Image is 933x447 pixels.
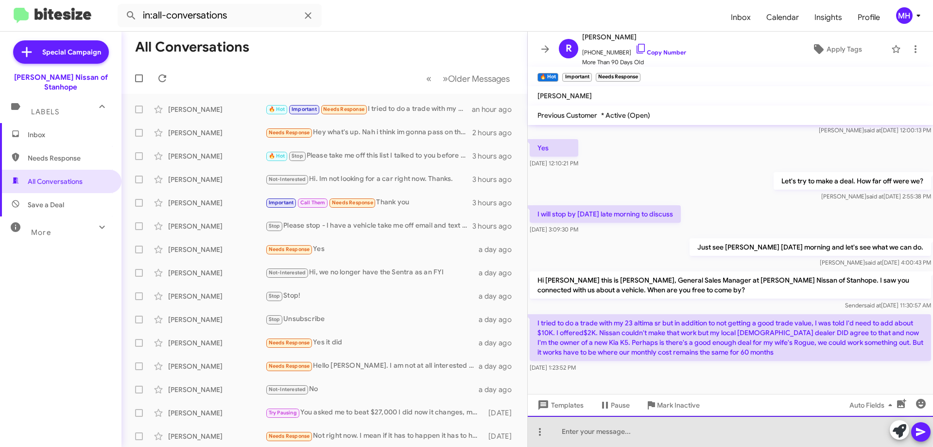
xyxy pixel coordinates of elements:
span: [PERSON_NAME] [DATE] 12:00:13 PM [819,126,931,134]
small: Needs Response [596,73,640,82]
p: Let's try to make a deal. How far off were we? [774,172,931,190]
div: a day ago [479,291,519,301]
div: Thank you [265,197,472,208]
button: Next [437,69,516,89]
div: [PERSON_NAME] [168,105,265,114]
div: [PERSON_NAME] [168,268,265,278]
p: Hi [PERSON_NAME] this is [PERSON_NAME], General Sales Manager at [PERSON_NAME] Nissan of Stanhope... [530,271,931,299]
div: [PERSON_NAME] [168,385,265,394]
p: I tried to do a trade with my 23 altima sr but in addition to not getting a good trade value, I w... [530,314,931,361]
span: Sender [DATE] 11:30:57 AM [845,302,931,309]
span: Needs Response [269,129,310,136]
nav: Page navigation example [421,69,516,89]
input: Search [118,4,322,27]
span: Inbox [28,130,110,140]
span: Stop [269,316,280,322]
div: [PERSON_NAME] [168,431,265,441]
div: 3 hours ago [472,221,519,231]
span: Stop [292,153,303,159]
span: [DATE] 12:10:21 PM [530,160,578,167]
div: [PERSON_NAME] [168,245,265,254]
span: Not-Interested [269,386,306,393]
a: Profile [850,3,888,32]
span: * Active (Open) [601,111,650,120]
div: Please stop - I have a vehicle take me off email and text messages even though i unsubscribed alr... [265,220,472,232]
button: Templates [528,396,591,414]
button: MH [888,7,922,24]
div: MH [896,7,913,24]
span: [DATE] 3:09:30 PM [530,226,578,233]
a: Insights [807,3,850,32]
span: Special Campaign [42,47,101,57]
span: Auto Fields [849,396,896,414]
div: an hour ago [472,105,519,114]
div: No [265,384,479,395]
span: Older Messages [448,73,510,84]
p: Yes [530,139,578,157]
span: [PHONE_NUMBER] [582,43,686,57]
div: Hey what's up. Nah i think im gonna pass on the kicks [265,127,472,138]
a: Special Campaign [13,40,109,64]
div: [PERSON_NAME] [168,408,265,418]
span: « [426,72,432,85]
span: said at [864,126,881,134]
div: Unsubscribe [265,314,479,325]
span: said at [864,302,881,309]
div: You asked me to beat $27,000 I did now it changes, my offer stands as previously mentioned, if an... [265,407,484,418]
button: Auto Fields [842,396,904,414]
span: R [566,41,572,56]
span: 🔥 Hot [269,153,285,159]
div: Not right now. I mean if it has to happen it has to happen. [265,430,484,442]
div: [PERSON_NAME] [168,338,265,348]
span: Not-Interested [269,269,306,276]
div: a day ago [479,315,519,324]
span: Stop [269,293,280,299]
span: Apply Tags [827,40,862,58]
span: Needs Response [28,153,110,163]
div: I tried to do a trade with my 23 altima sr but in addition to not getting a good trade value, I w... [265,104,472,115]
span: Needs Response [332,199,373,206]
div: Please take me off this list I talked to you before that I was trying to make a service call . I ... [265,150,472,161]
div: [DATE] [484,431,519,441]
div: [PERSON_NAME] [168,361,265,371]
span: More [31,228,51,237]
div: Stop! [265,290,479,302]
span: Not-Interested [269,176,306,182]
p: Just see [PERSON_NAME] [DATE] morning and let's see what we can do. [690,238,931,256]
div: 2 hours ago [472,128,519,138]
span: Important [292,106,317,112]
span: Save a Deal [28,200,64,210]
div: a day ago [479,338,519,348]
div: 3 hours ago [472,198,519,208]
div: 3 hours ago [472,175,519,184]
div: a day ago [479,268,519,278]
div: Hi, we no longer have the Sentra as an FYI [265,267,479,278]
span: Mark Inactive [657,396,700,414]
span: Pause [611,396,630,414]
div: [PERSON_NAME] [168,175,265,184]
span: Call Them [300,199,326,206]
span: More Than 90 Days Old [582,57,686,67]
small: Important [562,73,591,82]
span: Needs Response [269,363,310,369]
span: [PERSON_NAME] [582,31,686,43]
div: [PERSON_NAME] [168,128,265,138]
span: Needs Response [269,246,310,252]
div: [DATE] [484,408,519,418]
span: [PERSON_NAME] [DATE] 2:55:38 PM [821,193,931,200]
small: 🔥 Hot [537,73,558,82]
span: Needs Response [269,433,310,439]
button: Apply Tags [787,40,886,58]
span: [PERSON_NAME] [537,91,592,100]
div: Yes it did [265,337,479,348]
span: Stop [269,223,280,229]
div: 3 hours ago [472,151,519,161]
div: a day ago [479,245,519,254]
a: Calendar [759,3,807,32]
div: [PERSON_NAME] [168,221,265,231]
div: [PERSON_NAME] [168,315,265,324]
span: Templates [536,396,584,414]
p: I will stop by [DATE] late morning to discuss [530,205,681,223]
a: Copy Number [635,49,686,56]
